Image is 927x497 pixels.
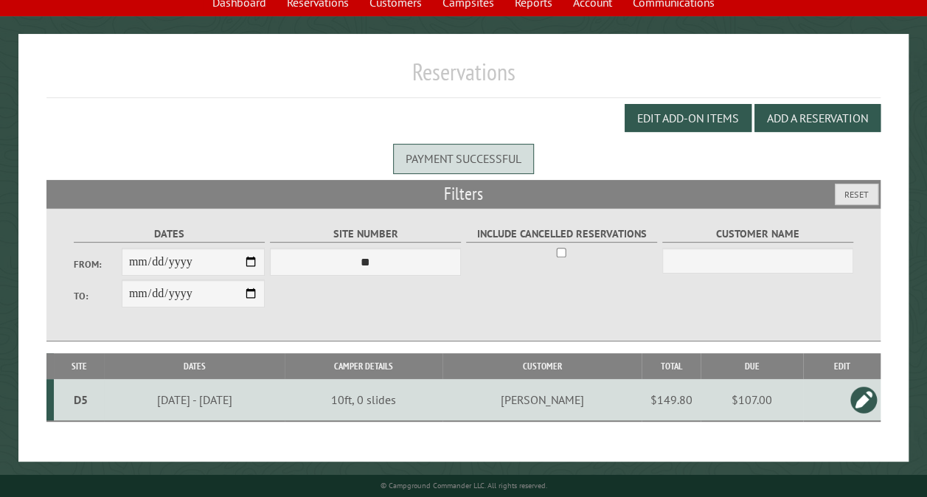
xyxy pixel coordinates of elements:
td: [PERSON_NAME] [442,379,642,421]
th: Due [701,353,803,379]
div: [DATE] - [DATE] [106,392,282,407]
button: Add a Reservation [754,104,881,132]
button: Edit Add-on Items [625,104,751,132]
label: From: [74,257,122,271]
h1: Reservations [46,58,881,98]
label: Customer Name [662,226,853,243]
th: Edit [803,353,881,379]
th: Dates [104,353,285,379]
label: Include Cancelled Reservations [466,226,657,243]
th: Total [642,353,701,379]
td: 10ft, 0 slides [285,379,442,421]
small: © Campground Commander LLC. All rights reserved. [381,481,547,490]
th: Customer [442,353,642,379]
h2: Filters [46,180,881,208]
label: To: [74,289,122,303]
label: Site Number [270,226,461,243]
th: Camper Details [285,353,442,379]
th: Site [54,353,104,379]
div: Payment successful [393,144,534,173]
div: D5 [60,392,102,407]
td: $107.00 [701,379,803,421]
td: $149.80 [642,379,701,421]
label: Dates [74,226,265,243]
button: Reset [835,184,878,205]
